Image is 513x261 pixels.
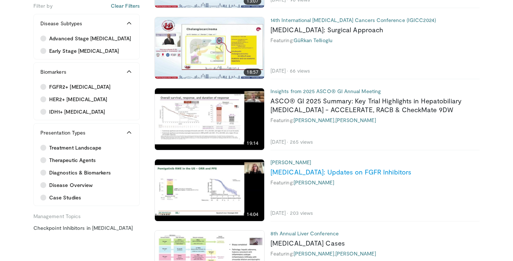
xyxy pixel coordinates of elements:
a: Insights from 2025 ASCO® GI Annual Meeting [270,88,381,94]
div: Featuring: [270,179,480,186]
img: c1f3d23f-67be-4592-8286-981c51a0b02d.620x360_q85_upscale.jpg [155,159,264,221]
a: [PERSON_NAME] [294,179,334,185]
h5: Management Topics [33,210,140,220]
a: ASCO® GI 2025 Summary: Key Trial Highlights in Hepatobiliary [MEDICAL_DATA] - ACCELERATE, RACB & ... [270,97,462,114]
a: 14:04 [155,159,264,221]
li: 265 views [290,139,313,145]
a: 18:57 [155,17,264,79]
li: [DATE] [270,67,288,74]
a: 8th Annual Liver Conference [270,230,339,236]
span: Case Studies [49,194,81,201]
a: [MEDICAL_DATA] Cases [270,239,345,247]
li: 203 views [290,210,313,216]
a: [PERSON_NAME] [294,250,334,257]
a: Checkpoint Inhibitors in [MEDICAL_DATA] [33,224,140,232]
span: Treatment Landscape [49,144,101,151]
a: [MEDICAL_DATA]: Updates on FGFR Inhibitors [270,168,411,176]
button: Biomarkers [34,63,139,81]
img: 787ba9d8-74a9-4188-b8af-363c8194db0a.620x360_q85_upscale.jpg [155,17,264,79]
span: HER2+ [MEDICAL_DATA] [49,96,107,103]
a: 14th International [MEDICAL_DATA] Cancers Conference (IGICC2024) [270,17,436,23]
span: Advanced Stage [MEDICAL_DATA] [49,35,131,42]
li: 66 views [290,67,310,74]
a: [PERSON_NAME] [270,159,311,165]
button: Presentation Types [34,124,139,142]
span: Diagnostics & Biomarkers [49,169,111,176]
a: [PERSON_NAME] [335,117,376,123]
div: Featuring: [270,37,480,44]
span: FGFR2+ [MEDICAL_DATA] [49,83,110,91]
a: GüRkan Tellioglu [294,37,332,43]
button: Clear Filters [111,2,140,10]
span: Early Stage [MEDICAL_DATA] [49,47,119,55]
span: 18:57 [244,69,261,76]
span: 19:14 [244,140,261,147]
a: [MEDICAL_DATA]: Surgical Approach [270,26,383,34]
span: Disease Overview [49,181,92,189]
span: IDH1+ [MEDICAL_DATA] [49,108,105,115]
img: 4f567101-ef98-4449-8827-edd308cc859d.620x360_q85_upscale.jpg [155,88,264,150]
span: 14:04 [244,211,261,218]
li: [DATE] [270,139,288,145]
span: Therapeutic Agents [49,157,96,164]
a: [PERSON_NAME] [335,250,376,257]
div: Featuring: , [270,250,480,257]
button: Disease Subtypes [34,14,139,33]
div: Featuring: , [270,117,480,124]
a: [PERSON_NAME] [294,117,334,123]
a: 19:14 [155,88,264,150]
li: [DATE] [270,210,288,216]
